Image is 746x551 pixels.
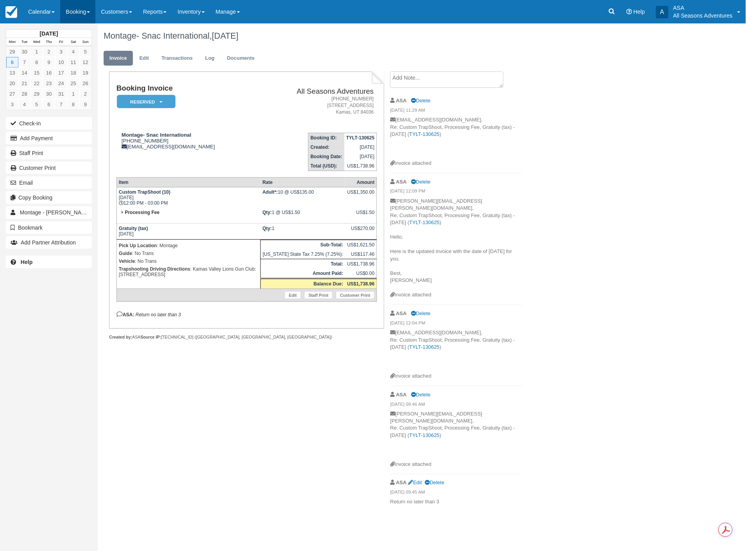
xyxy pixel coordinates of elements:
[390,401,522,410] em: [DATE] 09:46 AM
[344,143,377,152] td: [DATE]
[67,68,79,78] a: 18
[55,46,67,57] a: 3
[79,99,91,110] a: 9
[260,269,345,279] th: Amount Paid:
[122,132,191,138] strong: Montage- Snac International
[390,461,522,469] div: Invoice attached
[6,99,18,110] a: 3
[117,132,258,150] div: [PHONE_NUMBER] [EMAIL_ADDRESS][DOMAIN_NAME]
[30,68,43,78] a: 15
[18,68,30,78] a: 14
[285,291,301,299] a: Edit
[345,259,377,269] td: US$1,738.96
[396,179,407,185] strong: ASA
[262,226,272,231] strong: Qty
[308,161,344,171] th: Total (USD):
[6,221,92,234] button: Bookmark
[21,259,32,265] b: Help
[6,38,18,46] th: Mon
[390,329,522,373] p: [EMAIL_ADDRESS][DOMAIN_NAME], Re: Custom TrapShoot, Processing Fee, Gratuity (tax) - [DATE] ( )
[43,46,55,57] a: 2
[346,135,375,141] strong: TYLT-130625
[104,51,133,66] a: Invoice
[117,95,173,109] a: Reserved
[260,250,345,259] td: [US_STATE] State Tax 7.25% (7.25%):
[6,117,92,130] button: Check-in
[30,99,43,110] a: 5
[43,89,55,99] a: 30
[308,143,344,152] th: Created:
[344,152,377,161] td: [DATE]
[119,226,148,231] strong: Gratuity (tax)
[18,57,30,68] a: 7
[119,243,157,248] strong: Pick Up Location
[119,266,190,272] strong: Trapshooting Driving Directions
[140,335,161,339] strong: Source IP:
[30,46,43,57] a: 1
[262,210,272,215] strong: Qty
[43,78,55,89] a: 23
[199,51,221,66] a: Log
[18,46,30,57] a: 30
[6,191,92,204] button: Copy Booking
[117,187,260,208] td: [DATE] 12:00 PM - 03:00 PM
[119,259,135,264] strong: Vehicle
[30,78,43,89] a: 22
[39,30,58,37] strong: [DATE]
[109,334,384,340] div: ASA [TECHNICAL_ID] ([GEOGRAPHIC_DATA], [GEOGRAPHIC_DATA], [GEOGRAPHIC_DATA])
[30,57,43,68] a: 8
[6,132,92,144] button: Add Payment
[6,68,18,78] a: 13
[390,489,522,498] em: [DATE] 09:45 AM
[347,210,375,221] div: US$1.50
[409,344,440,350] a: TYLT-130625
[308,133,344,143] th: Booking ID:
[261,96,374,116] address: [PHONE_NUMBER] [STREET_ADDRESS] Kamas, UT 84036
[119,251,132,256] strong: Guide
[136,312,181,317] em: Return no later than 3
[347,281,375,287] strong: US$1,738.96
[117,224,260,240] td: [DATE]
[260,178,345,187] th: Rate
[411,392,430,398] a: Delete
[347,189,375,201] div: US$1,350.00
[117,178,260,187] th: Item
[79,57,91,68] a: 12
[119,242,258,250] p: : Montage
[6,236,92,249] button: Add Partner Attribution
[55,99,67,110] a: 7
[117,84,258,93] h1: Booking Invoice
[345,240,377,250] td: US$1,621.50
[119,250,258,257] p: : No Trans
[673,12,733,20] p: All Seasons Adventures
[55,68,67,78] a: 17
[43,38,55,46] th: Thu
[18,89,30,99] a: 28
[411,310,430,316] a: Delete
[260,240,345,250] th: Sub-Total:
[626,9,632,14] i: Help
[396,392,407,398] strong: ASA
[390,291,522,299] div: Invoice attached
[104,31,651,41] h1: Montage- Snac International,
[134,51,155,66] a: Edit
[390,373,522,380] div: Invoice attached
[336,291,375,299] a: Customer Print
[67,89,79,99] a: 1
[18,99,30,110] a: 4
[390,116,522,160] p: [EMAIL_ADDRESS][DOMAIN_NAME], Re: Custom TrapShoot, Processing Fee, Gratuity (tax) - [DATE] ( )
[260,187,345,208] td: 10 @ US$135.00
[345,178,377,187] th: Amount
[345,250,377,259] td: US$117.46
[79,38,91,46] th: Sun
[409,433,440,439] a: TYLT-130625
[656,6,669,18] div: A
[156,51,199,66] a: Transactions
[6,206,92,219] a: Montage - [PERSON_NAME]
[260,224,345,240] td: 1
[43,99,55,110] a: 6
[344,161,377,171] td: US$1,738.96
[261,87,374,96] h2: All Seasons Adventures
[390,160,522,167] div: Invoice attached
[55,38,67,46] th: Fri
